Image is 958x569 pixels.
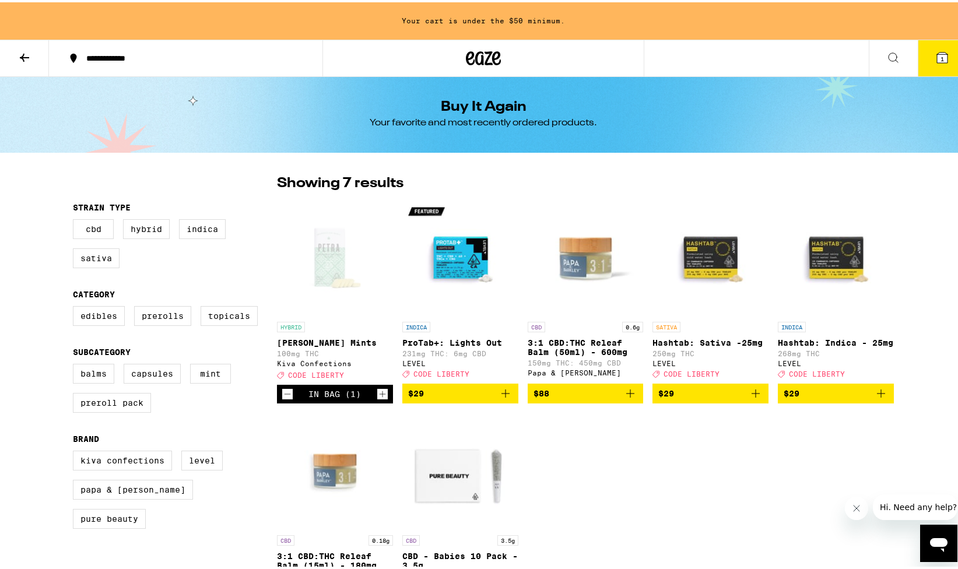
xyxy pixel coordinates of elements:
[528,367,644,374] div: Papa & [PERSON_NAME]
[277,533,294,543] p: CBD
[73,391,151,410] label: Preroll Pack
[664,368,720,375] span: CODE LIBERTY
[402,319,430,330] p: INDICA
[528,336,644,354] p: 3:1 CBD:THC Releaf Balm (50ml) - 600mg
[402,347,518,355] p: 231mg THC: 6mg CBD
[658,387,674,396] span: $29
[652,197,768,314] img: LEVEL - Hashtab: Sativa -25mg
[402,197,518,314] img: LEVEL - ProTab+: Lights Out
[73,217,114,237] label: CBD
[282,386,293,398] button: Decrement
[652,319,680,330] p: SATIVA
[528,381,644,401] button: Add to bag
[778,357,894,365] div: LEVEL
[402,549,518,568] p: CBD - Babies 10 Pack - 3.5g
[652,197,768,381] a: Open page for Hashtab: Sativa -25mg from LEVEL
[73,448,172,468] label: Kiva Confections
[413,368,469,375] span: CODE LIBERTY
[73,304,125,324] label: Edibles
[277,171,403,191] p: Showing 7 results
[277,319,305,330] p: HYBRID
[920,522,957,560] iframe: Button to launch messaging window
[308,387,361,396] div: In Bag (1)
[789,368,845,375] span: CODE LIBERTY
[277,197,393,382] a: Open page for Petra Moroccan Mints from Kiva Confections
[778,336,894,345] p: Hashtab: Indica - 25mg
[73,432,99,441] legend: Brand
[873,492,957,518] iframe: Message from company
[73,345,131,354] legend: Subcategory
[778,381,894,401] button: Add to bag
[277,549,393,568] p: 3:1 CBD:THC Releaf Balm (15ml) - 180mg
[402,357,518,365] div: LEVEL
[441,98,527,112] h1: Buy It Again
[190,361,231,381] label: Mint
[534,387,549,396] span: $88
[845,494,868,518] iframe: Close message
[201,304,258,324] label: Topicals
[652,347,768,355] p: 250mg THC
[497,533,518,543] p: 3.5g
[778,197,894,381] a: Open page for Hashtab: Indica - 25mg from LEVEL
[73,361,114,381] label: Balms
[370,114,597,127] div: Your favorite and most recently ordered products.
[528,319,545,330] p: CBD
[402,197,518,381] a: Open page for ProTab+: Lights Out from LEVEL
[277,347,393,355] p: 100mg THC
[277,357,393,365] div: Kiva Confections
[652,357,768,365] div: LEVEL
[528,197,644,381] a: Open page for 3:1 CBD:THC Releaf Balm (50ml) - 600mg from Papa & Barkley
[778,319,806,330] p: INDICA
[377,386,388,398] button: Increment
[622,319,643,330] p: 0.6g
[288,369,344,377] span: CODE LIBERTY
[73,507,146,526] label: Pure Beauty
[402,533,420,543] p: CBD
[73,201,131,210] legend: Strain Type
[277,410,393,527] img: Papa & Barkley - 3:1 CBD:THC Releaf Balm (15ml) - 180mg
[408,387,424,396] span: $29
[652,381,768,401] button: Add to bag
[528,357,644,364] p: 150mg THC: 450mg CBD
[181,448,223,468] label: LEVEL
[778,347,894,355] p: 268mg THC
[778,197,894,314] img: LEVEL - Hashtab: Indica - 25mg
[402,336,518,345] p: ProTab+: Lights Out
[179,217,226,237] label: Indica
[402,381,518,401] button: Add to bag
[73,246,120,266] label: Sativa
[528,197,644,314] img: Papa & Barkley - 3:1 CBD:THC Releaf Balm (50ml) - 600mg
[784,387,799,396] span: $29
[402,410,518,527] img: Pure Beauty - CBD - Babies 10 Pack - 3.5g
[124,361,181,381] label: Capsules
[123,217,170,237] label: Hybrid
[941,53,944,60] span: 1
[134,304,191,324] label: Prerolls
[652,336,768,345] p: Hashtab: Sativa -25mg
[73,477,193,497] label: Papa & [PERSON_NAME]
[277,336,393,345] p: [PERSON_NAME] Mints
[369,533,393,543] p: 0.18g
[73,287,115,297] legend: Category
